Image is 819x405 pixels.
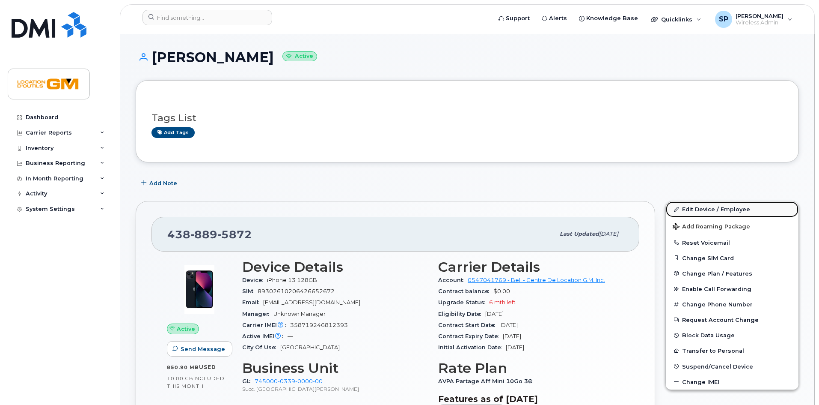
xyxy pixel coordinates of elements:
span: Manager [242,311,273,317]
span: Active IMEI [242,333,288,339]
button: Request Account Change [666,312,798,327]
span: SIM [242,288,258,294]
a: 0547041769 - Bell - Centre De Location G.M. Inc. [468,277,605,283]
span: [GEOGRAPHIC_DATA] [280,344,340,351]
h3: Business Unit [242,360,428,376]
span: Suspend/Cancel Device [682,363,753,369]
button: Transfer to Personal [666,343,798,358]
button: Change SIM Card [666,250,798,266]
span: [DATE] [485,311,504,317]
span: Device [242,277,267,283]
button: Enable Call Forwarding [666,281,798,297]
span: $0.00 [493,288,510,294]
button: Block Data Usage [666,327,798,343]
span: Change Plan / Features [682,270,752,276]
span: 10.00 GB [167,375,193,381]
span: 438 [167,228,252,241]
small: Active [282,51,317,61]
span: [DATE] [506,344,524,351]
span: Contract Start Date [438,322,499,328]
span: Contract balance [438,288,493,294]
h3: Device Details [242,259,428,275]
img: image20231002-3703462-1ig824h.jpeg [174,264,225,315]
span: Upgrade Status [438,299,489,306]
h3: Carrier Details [438,259,624,275]
span: Unknown Manager [273,311,326,317]
span: Enable Call Forwarding [682,286,751,292]
a: Edit Device / Employee [666,201,798,217]
h1: [PERSON_NAME] [136,50,799,65]
span: 850.90 MB [167,364,199,370]
span: Contract Expiry Date [438,333,503,339]
span: [DATE] [599,231,618,237]
span: Add Roaming Package [673,223,750,231]
button: Change Plan / Features [666,266,798,281]
span: Carrier IMEI [242,322,290,328]
button: Change IMEI [666,374,798,390]
span: AVPA Partage Aff Mini 10Go 36 [438,378,537,384]
button: Change Phone Number [666,297,798,312]
span: [EMAIL_ADDRESS][DOMAIN_NAME] [263,299,360,306]
span: Last updated [560,231,599,237]
span: Initial Activation Date [438,344,506,351]
span: — [288,333,293,339]
span: 89302610206426652672 [258,288,335,294]
span: used [199,364,216,370]
span: 889 [190,228,217,241]
span: City Of Use [242,344,280,351]
a: 745000-0339-0000-00 [255,378,323,384]
span: Email [242,299,263,306]
span: iPhone 13 128GB [267,277,317,283]
p: Succ. [GEOGRAPHIC_DATA][PERSON_NAME] [242,385,428,393]
span: Account [438,277,468,283]
span: GL [242,378,255,384]
button: Add Note [136,175,184,191]
span: Active [177,325,195,333]
a: Add tags [151,127,195,138]
button: Add Roaming Package [666,217,798,235]
span: 6 mth left [489,299,516,306]
button: Reset Voicemail [666,235,798,250]
span: included this month [167,375,225,389]
h3: Rate Plan [438,360,624,376]
span: [DATE] [503,333,521,339]
span: Eligibility Date [438,311,485,317]
span: 5872 [217,228,252,241]
span: [DATE] [499,322,518,328]
h3: Features as of [DATE] [438,394,624,404]
button: Suspend/Cancel Device [666,359,798,374]
span: Send Message [181,345,225,353]
span: Add Note [149,179,177,187]
h3: Tags List [151,113,783,123]
button: Send Message [167,341,232,357]
span: 358719246812393 [290,322,348,328]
